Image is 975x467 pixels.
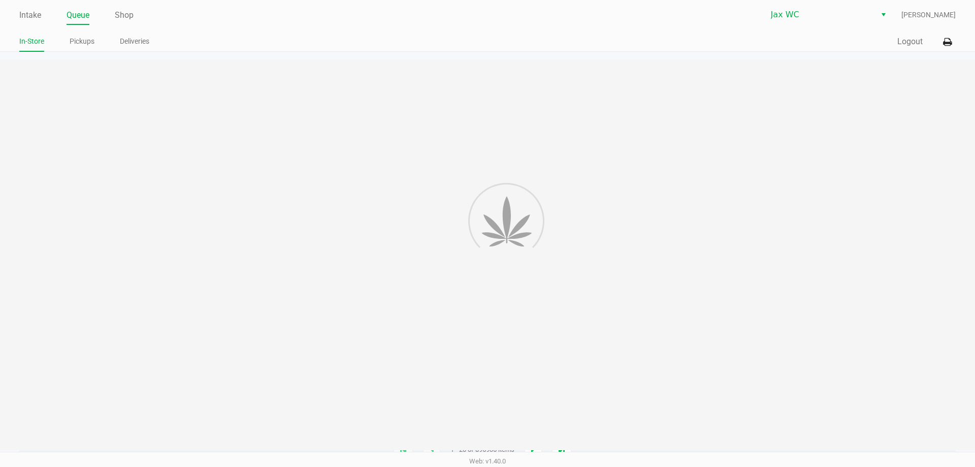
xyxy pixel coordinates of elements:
a: Intake [19,8,41,22]
a: Queue [67,8,89,22]
a: In-Store [19,35,44,48]
a: Deliveries [120,35,149,48]
a: Shop [115,8,134,22]
span: Jax WC [771,9,870,21]
button: Logout [897,36,923,48]
span: [PERSON_NAME] [901,10,956,20]
span: Web: v1.40.0 [469,457,506,465]
button: Select [876,6,891,24]
a: Pickups [70,35,94,48]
